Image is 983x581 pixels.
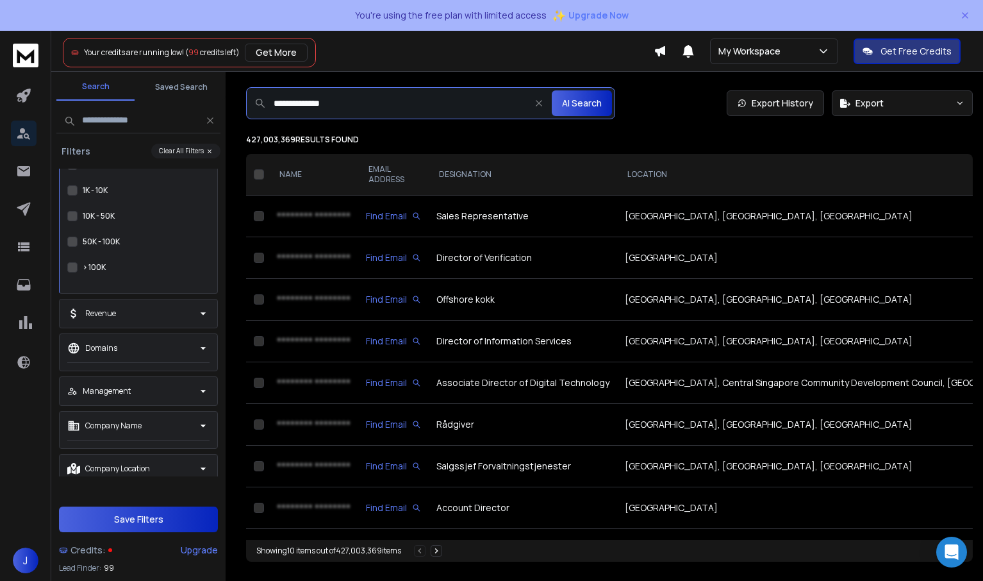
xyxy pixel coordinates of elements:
[151,144,220,158] button: Clear All Filters
[85,421,142,431] p: Company Name
[85,343,117,353] p: Domains
[366,460,421,473] div: Find Email
[429,196,617,237] td: Sales Representative
[56,74,135,101] button: Search
[188,47,199,58] span: 99
[366,501,421,514] div: Find Email
[83,185,108,196] label: 1K - 10K
[429,446,617,487] td: Salgssjef Forvaltningstjenester
[429,404,617,446] td: Rådgiver
[59,537,218,563] a: Credits:Upgrade
[85,308,116,319] p: Revenue
[552,6,566,24] span: ✨
[366,418,421,431] div: Find Email
[429,154,617,196] th: DESIGNATION
[104,563,114,573] span: 99
[429,237,617,279] td: Director of Verification
[59,563,101,573] p: Lead Finder:
[256,546,401,556] div: Showing 10 items out of 427,003,369 items
[366,293,421,306] div: Find Email
[552,3,629,28] button: ✨Upgrade Now
[429,529,617,571] td: Operations and Logistics Manager
[142,74,220,100] button: Saved Search
[83,262,106,273] label: > 100K
[429,362,617,404] td: Associate Director of Digital Technology
[568,9,629,22] span: Upgrade Now
[13,548,38,573] button: J
[13,44,38,67] img: logo
[429,321,617,362] td: Director of Information Services
[429,487,617,529] td: Account Director
[366,251,421,264] div: Find Email
[85,464,150,474] p: Company Location
[358,154,429,196] th: EMAIL ADDRESS
[727,90,824,116] a: Export History
[83,237,120,247] label: 50K - 100K
[181,544,218,557] div: Upgrade
[552,90,612,116] button: AI Search
[269,154,358,196] th: NAME
[366,376,421,389] div: Find Email
[70,544,106,557] span: Credits:
[718,45,786,58] p: My Workspace
[355,9,547,22] p: You're using the free plan with limited access
[854,38,961,64] button: Get Free Credits
[245,44,308,62] button: Get More
[855,97,884,110] span: Export
[56,145,95,158] h3: Filters
[936,537,967,568] div: Open Intercom Messenger
[880,45,952,58] p: Get Free Credits
[59,507,218,532] button: Save Filters
[83,211,115,221] label: 10K - 50K
[366,335,421,348] div: Find Email
[84,47,184,58] span: Your credits are running low!
[366,210,421,223] div: Find Email
[83,386,131,396] p: Management
[429,279,617,321] td: Offshore kokk
[185,47,240,58] span: ( credits left)
[246,135,973,145] p: 427,003,369 results found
